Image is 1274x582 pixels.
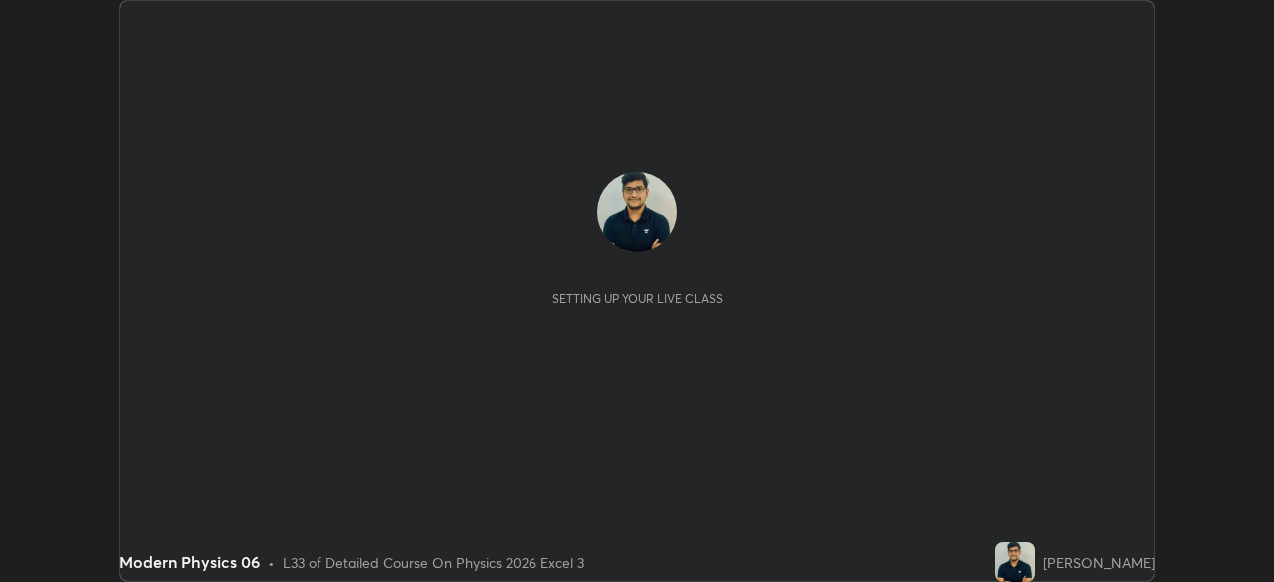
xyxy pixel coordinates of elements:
div: L33 of Detailed Course On Physics 2026 Excel 3 [283,552,584,573]
img: 4d1cdec29fc44fb582a57a96c8f13205.jpg [597,172,677,252]
div: Modern Physics 06 [119,550,260,574]
div: [PERSON_NAME] [1043,552,1155,573]
div: • [268,552,275,573]
div: Setting up your live class [552,291,723,306]
img: 4d1cdec29fc44fb582a57a96c8f13205.jpg [995,542,1035,582]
